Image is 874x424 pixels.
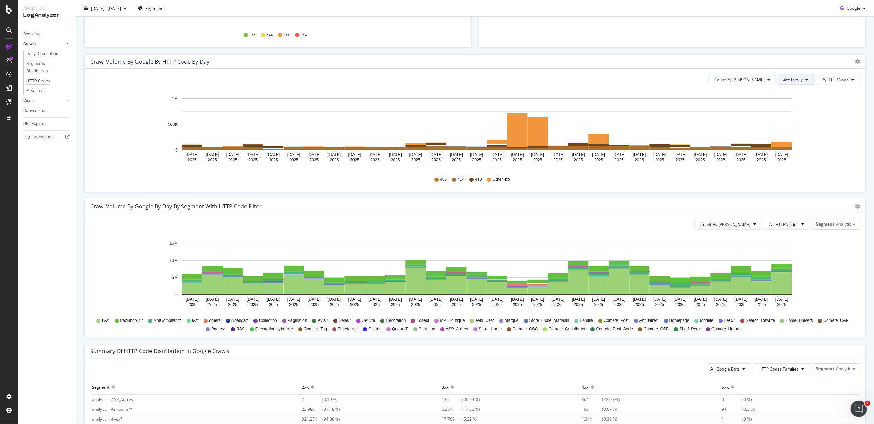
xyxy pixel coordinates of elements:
[592,297,605,302] text: [DATE]
[255,326,293,332] span: Decoration-cybercité
[675,158,685,162] text: 2025
[722,416,752,422] span: (0 %)
[90,58,209,65] div: Crawl Volume by google by HTTP Code by Day
[783,77,803,83] span: 4xx family
[580,318,593,324] span: Famille
[209,318,220,324] span: others
[90,90,853,170] svg: A chart.
[267,297,280,302] text: [DATE]
[552,152,565,157] text: [DATE]
[440,177,447,182] span: 403
[492,158,502,162] text: 2025
[310,302,319,307] text: 2025
[328,152,341,157] text: [DATE]
[23,11,70,19] div: LogAnalyzer
[308,297,321,302] text: [DATE]
[370,302,380,307] text: 2025
[722,397,752,402] span: (0 %)
[302,406,340,412] span: (81.18 %)
[531,297,544,302] text: [DATE]
[446,326,468,332] span: ASP_Autres
[775,152,788,157] text: [DATE]
[350,302,359,307] text: 2025
[249,158,258,162] text: 2025
[553,158,563,162] text: 2025
[259,318,277,324] span: Collection
[92,381,110,392] div: Segment
[208,158,217,162] text: 2025
[457,177,464,182] span: 404
[23,97,64,105] a: Visits
[694,219,762,230] button: Count By [PERSON_NAME]
[816,74,860,85] button: By HTTP Code
[348,297,361,302] text: [DATE]
[90,235,853,315] div: A chart.
[582,381,589,392] div: 4xx
[764,219,810,230] button: All HTTP Codes
[450,297,463,302] text: [DATE]
[26,60,71,75] a: Segments Distribution
[724,318,735,324] span: FAQ/*
[328,297,341,302] text: [DATE]
[231,318,248,324] span: Noeuds/*
[269,158,278,162] text: 2025
[572,297,585,302] text: [DATE]
[411,302,420,307] text: 2025
[737,158,746,162] text: 2025
[185,152,199,157] text: [DATE]
[639,318,659,324] span: Annuaire/*
[673,152,686,157] text: [DATE]
[284,32,290,38] span: 4xx
[26,77,71,85] a: HTTP Codes
[722,416,742,422] span: 1
[491,297,504,302] text: [DATE]
[330,302,339,307] text: 2025
[368,326,381,332] span: Guides
[633,297,646,302] text: [DATE]
[442,397,462,402] span: 135
[755,297,768,302] text: [DATE]
[211,326,226,332] span: Pages/*
[592,152,605,157] text: [DATE]
[653,297,666,302] text: [DATE]
[513,302,522,307] text: 2025
[154,318,181,324] span: NotCompliant/*
[734,297,747,302] text: [DATE]
[175,292,178,297] text: 0
[416,318,429,324] span: Editeur
[452,302,461,307] text: 2025
[511,152,524,157] text: [DATE]
[23,31,40,38] div: Overview
[476,318,494,324] span: Avis_User
[302,406,322,412] span: 23,980
[249,32,256,38] span: 2xx
[513,326,538,332] span: Comete_CSC
[594,158,603,162] text: 2025
[786,318,813,324] span: Home_Univers
[492,302,502,307] text: 2025
[836,366,851,372] span: Analytic
[696,302,705,307] text: 2025
[722,406,755,412] span: (0.3 %)
[549,326,586,332] span: Comete_Contributor
[92,406,132,412] span: analytic = Annuaire/*
[470,297,483,302] text: [DATE]
[26,87,45,95] div: Resources
[431,158,441,162] text: 2025
[824,318,849,324] span: Comete_CAP
[553,302,563,307] text: 2025
[574,158,583,162] text: 2025
[714,77,765,83] span: Count By Day
[442,416,478,422] span: (5.22 %)
[23,107,71,114] a: Conversions
[493,177,511,182] span: Other 4xx
[582,406,602,412] span: 199
[23,133,71,141] a: Logfiles Explorer
[710,366,740,372] span: All Google Bots
[135,3,167,14] button: Segments
[572,152,585,157] text: [DATE]
[247,297,260,302] text: [DATE]
[369,297,382,302] text: [DATE]
[247,152,260,157] text: [DATE]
